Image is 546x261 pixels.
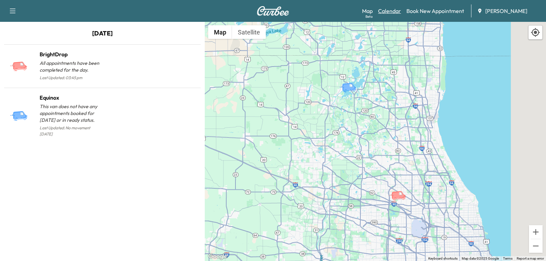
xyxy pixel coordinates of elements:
[528,25,543,40] div: Recenter map
[40,103,102,124] p: This van does not have any appointments booked for [DATE] or in ready status.
[428,256,458,261] button: Keyboard shortcuts
[388,184,412,195] gmp-advanced-marker: BrightDrop
[529,225,543,239] button: Zoom in
[378,7,401,15] a: Calendar
[517,257,544,260] a: Report a map error
[257,6,289,16] img: Curbee Logo
[503,257,513,260] a: Terms (opens in new tab)
[339,75,363,87] gmp-advanced-marker: Equinox
[362,7,373,15] a: MapBeta
[40,73,102,82] p: Last Updated: 03:45 pm
[529,239,543,253] button: Zoom out
[40,124,102,139] p: Last Updated: No movement [DATE]
[40,93,102,102] h1: Equinox
[462,257,499,260] span: Map data ©2025 Google
[406,7,464,15] a: Book New Appointment
[40,50,102,58] h1: BrightDrop
[206,252,229,261] img: Google
[485,7,527,15] span: [PERSON_NAME]
[206,252,229,261] a: Open this area in Google Maps (opens a new window)
[232,25,266,39] button: Show satellite imagery
[365,14,373,19] div: Beta
[208,25,232,39] button: Show street map
[40,60,102,73] p: All appointments have been completed for the day.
